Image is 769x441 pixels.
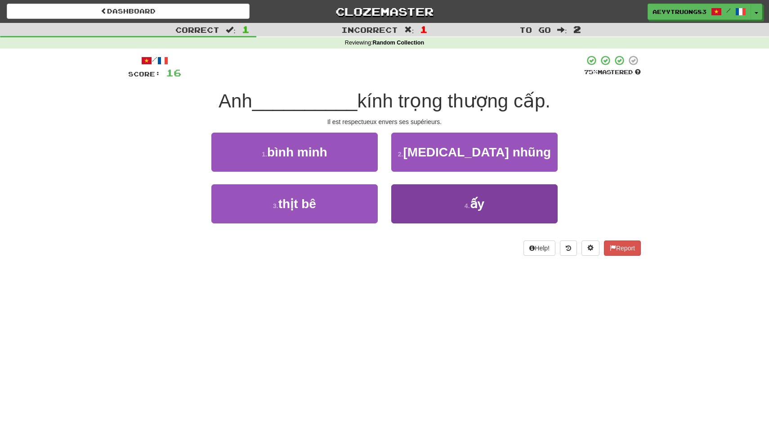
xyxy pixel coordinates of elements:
[584,68,641,76] div: Mastered
[648,4,751,20] a: AEYYTRUONG83 /
[584,68,598,76] span: 75 %
[523,241,555,256] button: Help!
[372,40,424,46] strong: Random Collection
[273,202,278,209] small: 3 .
[278,197,316,211] span: thịt bê
[219,90,252,111] span: Anh
[557,26,567,34] span: :
[404,26,414,34] span: :
[604,241,641,256] button: Report
[7,4,250,19] a: Dashboard
[465,202,470,209] small: 4 .
[341,25,398,34] span: Incorrect
[653,8,706,16] span: AEYYTRUONG83
[267,145,327,159] span: bình minh
[263,4,506,19] a: Clozemaster
[519,25,551,34] span: To go
[470,197,485,211] span: ấy
[211,184,378,223] button: 3.thịt bê
[175,25,219,34] span: Correct
[398,151,403,158] small: 2 .
[128,55,181,66] div: /
[211,133,378,172] button: 1.bình minh
[252,90,358,111] span: __________
[420,24,428,35] span: 1
[128,70,161,78] span: Score:
[242,24,250,35] span: 1
[262,151,267,158] small: 1 .
[166,67,181,78] span: 16
[226,26,236,34] span: :
[128,117,641,126] div: Il est respectueux envers ses supérieurs.
[357,90,550,111] span: kính trọng thượng cấp.
[560,241,577,256] button: Round history (alt+y)
[726,7,731,13] span: /
[391,133,558,172] button: 2.[MEDICAL_DATA] nhũng
[403,145,551,159] span: [MEDICAL_DATA] nhũng
[573,24,581,35] span: 2
[391,184,558,223] button: 4.ấy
